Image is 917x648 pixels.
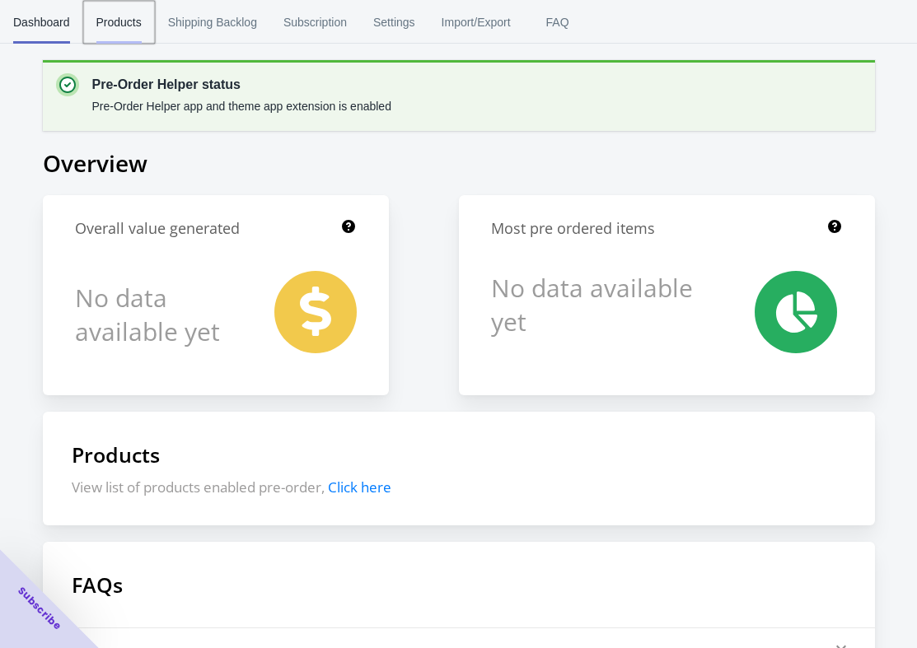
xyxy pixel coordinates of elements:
[92,98,391,114] p: Pre-Order Helper app and theme app extension is enabled
[96,1,142,44] span: Products
[13,1,70,44] span: Dashboard
[491,271,696,338] h1: No data available yet
[537,1,578,44] span: FAQ
[442,1,511,44] span: Import/Export
[92,75,391,95] p: Pre-Order Helper status
[75,218,240,239] h1: Overall value generated
[283,1,347,44] span: Subscription
[15,584,64,633] span: Subscribe
[491,218,655,239] h1: Most pre ordered items
[373,1,415,44] span: Settings
[43,147,875,179] h1: Overview
[43,542,875,627] h1: FAQs
[168,1,257,44] span: Shipping Backlog
[75,271,240,357] h1: No data available yet
[328,478,391,496] span: Click here
[72,478,846,496] p: View list of products enabled pre-order,
[72,441,846,469] h1: Products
